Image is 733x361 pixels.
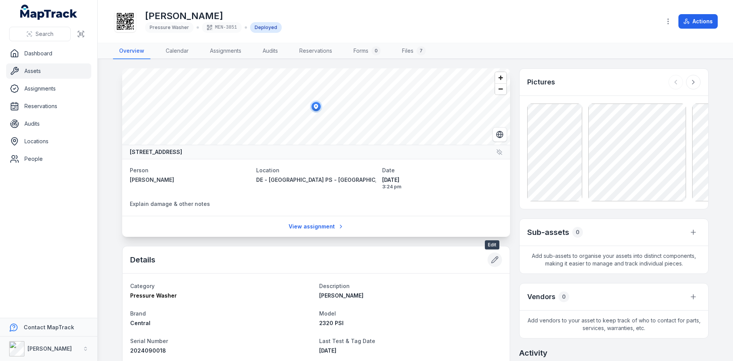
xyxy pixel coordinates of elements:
[319,310,336,317] span: Model
[382,184,502,190] span: 3:24 pm
[145,10,282,22] h1: [PERSON_NAME]
[6,46,91,61] a: Dashboard
[527,77,555,87] h3: Pictures
[130,148,182,156] strong: [STREET_ADDRESS]
[319,347,336,354] time: 9/10/25, 11:25:00 AM
[130,338,168,344] span: Serial Number
[130,176,250,184] a: [PERSON_NAME]
[382,167,395,173] span: Date
[6,134,91,149] a: Locations
[6,116,91,131] a: Audits
[6,151,91,167] a: People
[130,254,155,265] h2: Details
[485,240,499,249] span: Edit
[559,291,569,302] div: 0
[150,24,189,30] span: Pressure Washer
[256,167,279,173] span: Location
[519,348,547,358] h2: Activity
[527,291,555,302] h3: Vendors
[202,22,242,33] div: MEN-3851
[572,227,583,238] div: 0
[492,127,507,142] button: Switch to Satellite View
[495,72,506,83] button: Zoom in
[130,320,150,326] span: Central
[36,30,53,38] span: Search
[319,320,344,326] span: 2320 PSI
[122,68,510,145] canvas: Map
[319,283,350,289] span: Description
[130,347,166,354] span: 2024090018
[347,43,387,59] a: Forms0
[520,246,708,274] span: Add sub-assets to organise your assets into distinct components, making it easier to manage and t...
[520,311,708,338] span: Add vendors to your asset to keep track of who to contact for parts, services, warranties, etc.
[6,99,91,114] a: Reservations
[130,167,149,173] span: Person
[24,324,74,330] strong: Contact MapTrack
[382,176,502,190] time: 8/14/2025, 3:24:20 PM
[113,43,150,59] a: Overview
[250,22,282,33] div: Deployed
[6,81,91,96] a: Assignments
[204,43,247,59] a: Assignments
[6,63,91,79] a: Assets
[396,43,432,59] a: Files7
[27,345,72,352] strong: [PERSON_NAME]
[256,176,416,183] span: DE - [GEOGRAPHIC_DATA] PS - [GEOGRAPHIC_DATA] - 89315
[382,176,502,184] span: [DATE]
[417,46,426,55] div: 7
[20,5,77,20] a: MapTrack
[130,292,177,299] span: Pressure Washer
[256,176,376,184] a: DE - [GEOGRAPHIC_DATA] PS - [GEOGRAPHIC_DATA] - 89315
[678,14,718,29] button: Actions
[257,43,284,59] a: Audits
[284,219,349,234] a: View assignment
[371,46,381,55] div: 0
[293,43,338,59] a: Reservations
[9,27,71,41] button: Search
[130,283,155,289] span: Category
[495,83,506,94] button: Zoom out
[130,201,210,207] span: Explain damage & other notes
[319,347,336,354] span: [DATE]
[319,338,375,344] span: Last Test & Tag Date
[527,227,569,238] h2: Sub-assets
[319,292,363,299] span: [PERSON_NAME]
[160,43,195,59] a: Calendar
[130,310,146,317] span: Brand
